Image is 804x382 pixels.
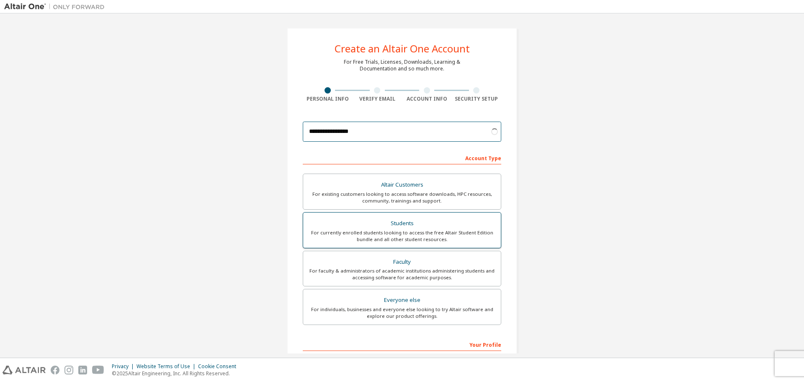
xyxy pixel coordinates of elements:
div: Cookie Consent [198,363,241,370]
div: Faculty [308,256,496,268]
img: instagram.svg [64,366,73,374]
div: For currently enrolled students looking to access the free Altair Student Edition bundle and all ... [308,229,496,243]
div: Verify Email [353,96,402,102]
div: Personal Info [303,96,353,102]
div: Your Profile [303,338,501,351]
div: Students [308,218,496,229]
div: Account Info [402,96,452,102]
div: For existing customers looking to access software downloads, HPC resources, community, trainings ... [308,191,496,204]
img: facebook.svg [51,366,59,374]
div: Create an Altair One Account [335,44,470,54]
img: altair_logo.svg [3,366,46,374]
div: For individuals, businesses and everyone else looking to try Altair software and explore our prod... [308,306,496,320]
div: For faculty & administrators of academic institutions administering students and accessing softwa... [308,268,496,281]
div: Security Setup [452,96,502,102]
img: Altair One [4,3,109,11]
div: Everyone else [308,294,496,306]
div: Altair Customers [308,179,496,191]
p: © 2025 Altair Engineering, Inc. All Rights Reserved. [112,370,241,377]
div: Privacy [112,363,137,370]
img: youtube.svg [92,366,104,374]
img: linkedin.svg [78,366,87,374]
div: Account Type [303,151,501,164]
div: Website Terms of Use [137,363,198,370]
div: For Free Trials, Licenses, Downloads, Learning & Documentation and so much more. [344,59,460,72]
